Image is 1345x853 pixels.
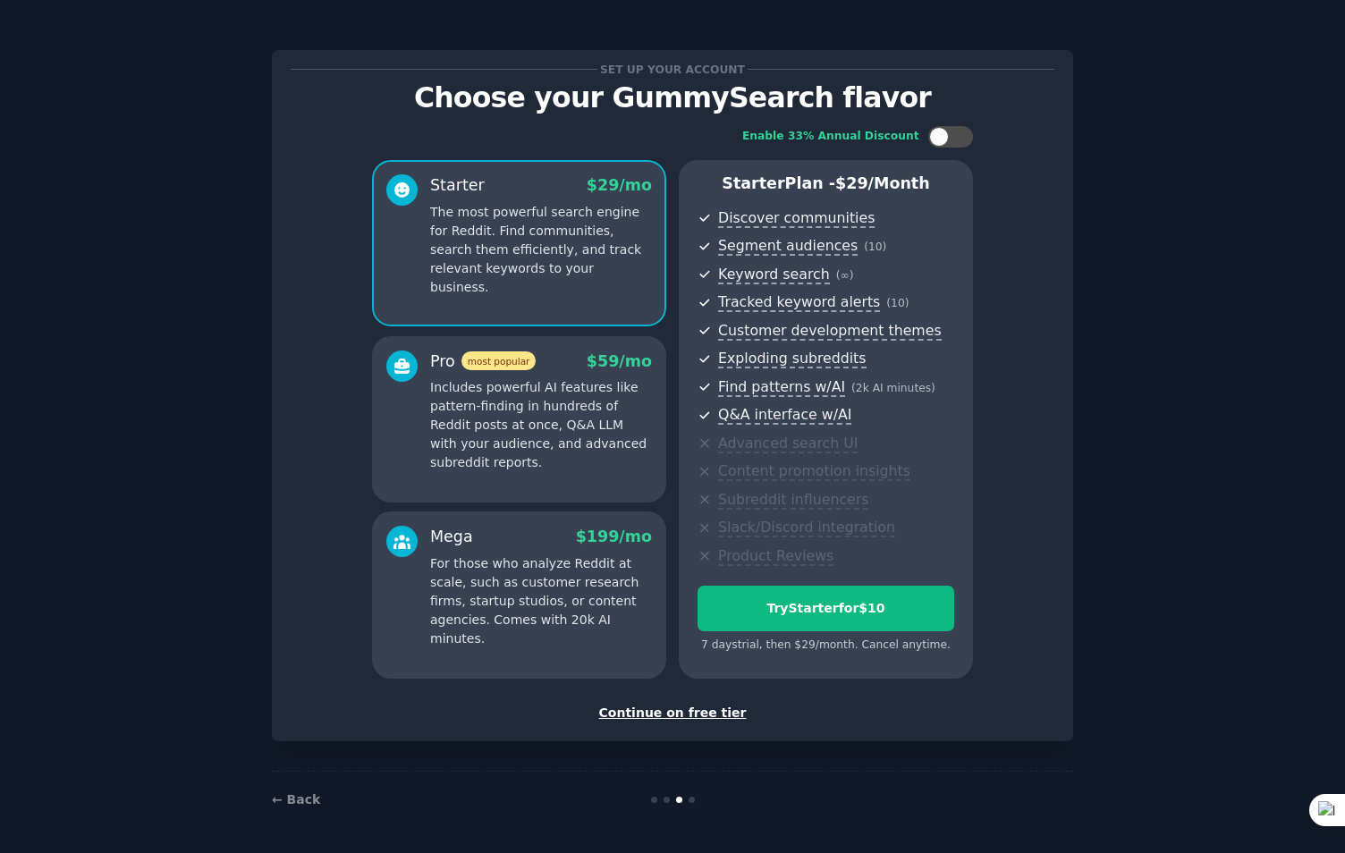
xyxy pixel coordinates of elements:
p: Includes powerful AI features like pattern-finding in hundreds of Reddit posts at once, Q&A LLM w... [430,378,652,472]
div: Continue on free tier [291,704,1054,722]
button: TryStarterfor$10 [698,586,954,631]
span: Keyword search [718,266,830,284]
span: Exploding subreddits [718,350,866,368]
div: Try Starter for $10 [698,599,953,618]
span: most popular [461,351,537,370]
div: Mega [430,526,473,548]
p: Choose your GummySearch flavor [291,82,1054,114]
span: ( 10 ) [886,297,909,309]
span: $ 29 /mo [587,176,652,194]
span: Subreddit influencers [718,491,868,510]
a: ← Back [272,792,320,807]
span: Advanced search UI [718,435,858,453]
span: Find patterns w/AI [718,378,845,397]
span: Customer development themes [718,322,942,341]
span: ( 2k AI minutes ) [851,382,935,394]
span: ( ∞ ) [836,269,854,282]
p: For those who analyze Reddit at scale, such as customer research firms, startup studios, or conte... [430,554,652,648]
span: Product Reviews [718,547,833,566]
div: 7 days trial, then $ 29 /month . Cancel anytime. [698,638,954,654]
span: Q&A interface w/AI [718,406,851,425]
div: Enable 33% Annual Discount [742,129,919,145]
span: Set up your account [597,60,749,79]
div: Pro [430,350,536,373]
span: Discover communities [718,209,875,228]
span: $ 59 /mo [587,352,652,370]
span: $ 29 /month [835,174,930,192]
div: Starter [430,174,485,197]
p: The most powerful search engine for Reddit. Find communities, search them efficiently, and track ... [430,203,652,297]
span: Segment audiences [718,237,858,256]
span: Content promotion insights [718,462,910,481]
span: $ 199 /mo [576,528,652,545]
span: ( 10 ) [864,241,886,253]
span: Slack/Discord integration [718,519,895,537]
span: Tracked keyword alerts [718,293,880,312]
p: Starter Plan - [698,173,954,195]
